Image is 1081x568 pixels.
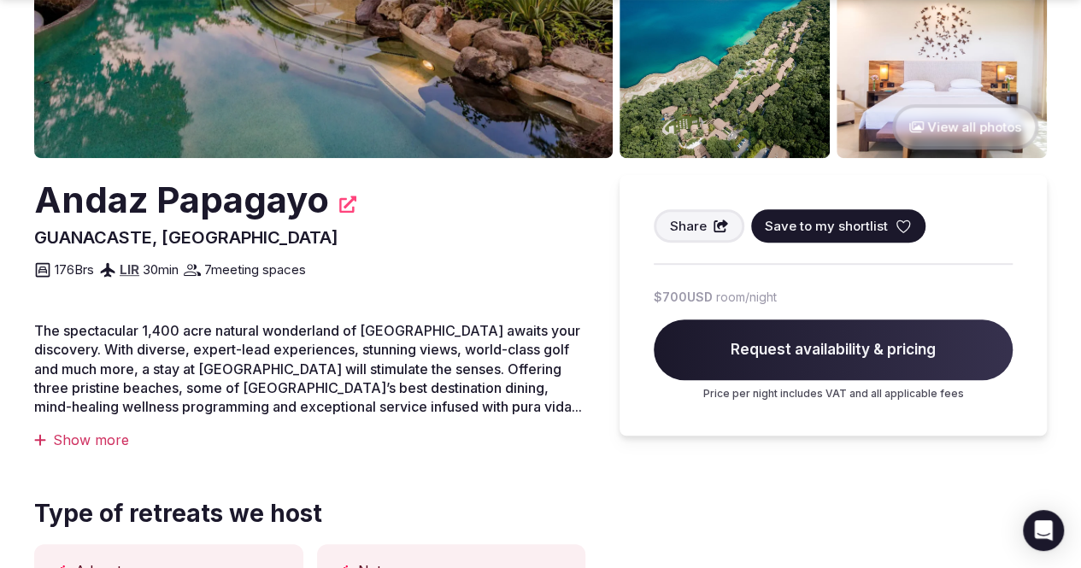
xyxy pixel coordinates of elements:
[654,289,713,306] span: $700 USD
[143,261,179,278] span: 30 min
[654,387,1013,401] p: Price per night includes VAT and all applicable fees
[670,217,707,235] span: Share
[654,319,1013,381] span: Request availability & pricing
[34,497,585,530] span: Type of retreats we host
[892,104,1038,149] button: View all photos
[654,209,744,243] button: Share
[751,209,925,243] button: Save to my shortlist
[765,217,888,235] span: Save to my shortlist
[34,175,329,225] h2: Andaz Papagayo
[1023,510,1064,551] div: Open Intercom Messenger
[34,322,582,416] span: The spectacular 1,400 acre natural wonderland of [GEOGRAPHIC_DATA] awaits your discovery. With di...
[204,261,306,278] span: 7 meeting spaces
[34,227,338,248] span: GUANACASTE, [GEOGRAPHIC_DATA]
[34,430,585,449] div: Show more
[120,261,139,278] a: LIR
[716,289,777,306] span: room/night
[55,261,94,278] span: 176 Brs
